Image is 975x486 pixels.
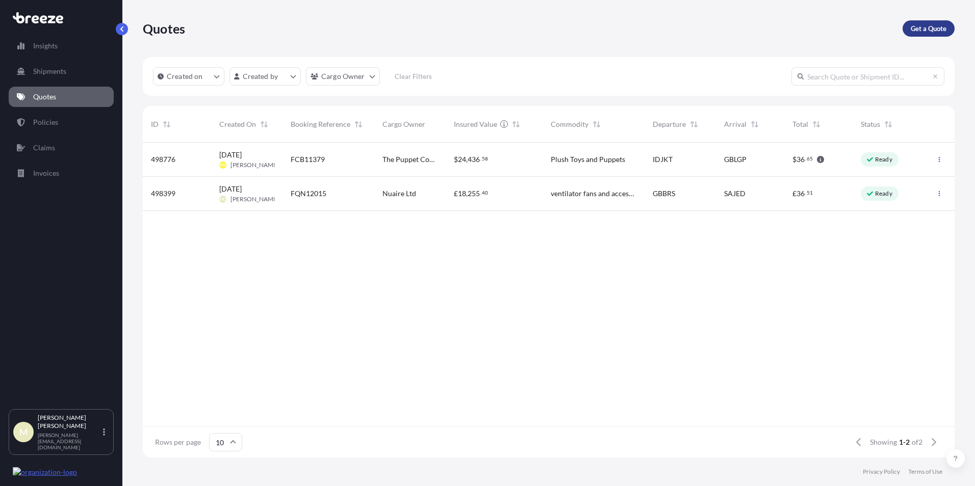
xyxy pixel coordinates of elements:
[153,67,224,86] button: createdOn Filter options
[458,190,466,197] span: 18
[510,118,522,130] button: Sort
[220,160,226,170] span: RM
[551,188,636,199] span: ventilator fans and accessories
[792,119,808,129] span: Total
[797,156,805,163] span: 36
[861,119,880,129] span: Status
[863,468,900,476] a: Privacy Policy
[291,119,350,129] span: Booking Reference
[791,67,944,86] input: Search Quote or Shipment ID...
[220,194,226,204] span: MQ
[454,119,497,129] span: Insured Value
[9,138,114,158] a: Claims
[9,163,114,183] a: Invoices
[724,188,746,199] span: SAJED
[454,190,458,197] span: £
[151,188,175,199] span: 498399
[382,188,416,199] span: Nuaire Ltd
[653,119,686,129] span: Departure
[805,191,806,195] span: .
[143,20,185,37] p: Quotes
[468,156,480,163] span: 436
[230,161,279,169] span: [PERSON_NAME]
[466,156,468,163] span: ,
[258,118,270,130] button: Sort
[807,191,813,195] span: 51
[903,20,955,37] a: Get a Quote
[243,71,278,82] p: Created by
[321,71,365,82] p: Cargo Owner
[480,157,481,160] span: .
[653,154,673,165] span: IDJKT
[151,154,175,165] span: 498776
[33,92,56,102] p: Quotes
[908,468,942,476] a: Terms of Use
[688,118,700,130] button: Sort
[306,67,380,86] button: cargoOwner Filter options
[591,118,603,130] button: Sort
[9,87,114,107] a: Quotes
[9,36,114,56] a: Insights
[151,119,159,129] span: ID
[33,168,59,178] p: Invoices
[551,154,625,165] span: Plush Toys and Puppets
[792,156,797,163] span: $
[875,155,892,164] p: Ready
[219,119,256,129] span: Created On
[9,112,114,132] a: Policies
[870,437,897,447] span: Showing
[749,118,761,130] button: Sort
[155,437,201,447] span: Rows per page
[480,191,481,195] span: .
[219,150,242,160] span: [DATE]
[807,157,813,160] span: 65
[482,157,488,160] span: 58
[911,23,946,34] p: Get a Quote
[13,467,77,477] img: organization-logo
[458,156,466,163] span: 24
[468,190,480,197] span: 255
[167,71,203,82] p: Created on
[19,427,28,437] span: M
[805,157,806,160] span: .
[797,190,805,197] span: 36
[219,184,242,194] span: [DATE]
[382,119,425,129] span: Cargo Owner
[33,117,58,127] p: Policies
[161,118,173,130] button: Sort
[229,67,301,86] button: createdBy Filter options
[899,437,910,447] span: 1-2
[792,190,797,197] span: £
[395,71,432,82] p: Clear Filters
[724,119,747,129] span: Arrival
[875,190,892,198] p: Ready
[33,66,66,76] p: Shipments
[33,41,58,51] p: Insights
[38,414,101,430] p: [PERSON_NAME] [PERSON_NAME]
[912,437,922,447] span: of 2
[38,432,101,450] p: [PERSON_NAME][EMAIL_ADDRESS][DOMAIN_NAME]
[291,154,325,165] span: FCB11379
[810,118,823,130] button: Sort
[653,188,675,199] span: GBBRS
[454,156,458,163] span: $
[385,68,442,85] button: Clear Filters
[33,143,55,153] p: Claims
[724,154,747,165] span: GBLGP
[9,61,114,82] a: Shipments
[882,118,894,130] button: Sort
[230,195,279,203] span: [PERSON_NAME]
[382,154,438,165] span: The Puppet Company
[352,118,365,130] button: Sort
[291,188,326,199] span: FQN12015
[482,191,488,195] span: 40
[466,190,468,197] span: ,
[551,119,588,129] span: Commodity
